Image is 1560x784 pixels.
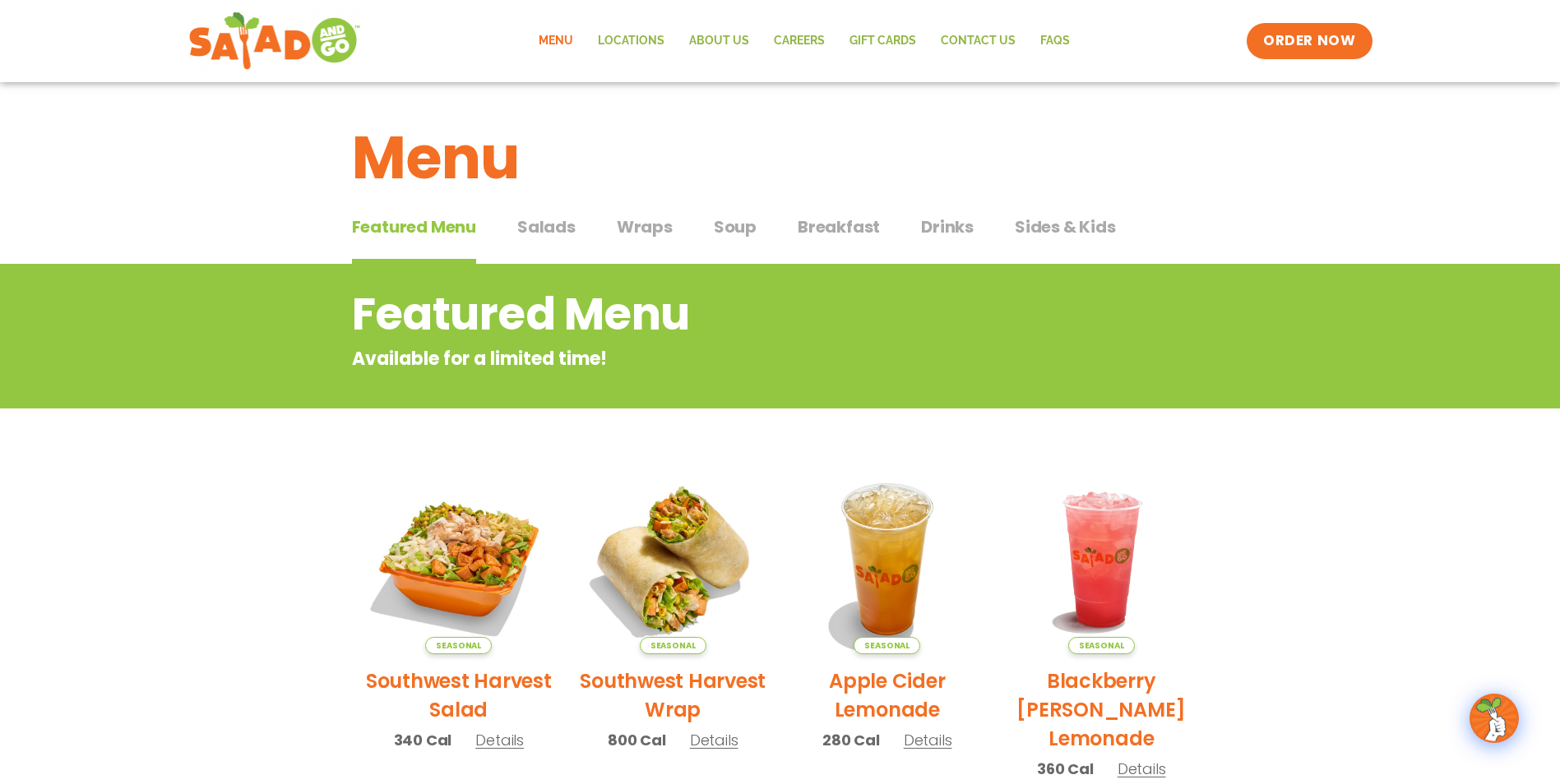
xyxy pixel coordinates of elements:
[822,729,880,751] span: 280 Cal
[1015,214,1116,239] span: Sides & Kids
[928,22,1028,60] a: Contact Us
[714,214,757,239] span: Soup
[526,22,1082,60] nav: Menu
[352,113,1209,202] h1: Menu
[837,22,928,60] a: GIFT CARDS
[1471,695,1517,741] img: wpChatIcon
[364,666,554,724] h2: Southwest Harvest Salad
[1068,637,1135,654] span: Seasonal
[352,214,476,239] span: Featured Menu
[188,8,362,74] img: new-SAG-logo-768×292
[1007,666,1197,753] h2: Blackberry [PERSON_NAME] Lemonade
[761,22,837,60] a: Careers
[1263,31,1355,51] span: ORDER NOW
[904,730,952,750] span: Details
[921,214,974,239] span: Drinks
[586,22,677,60] a: Locations
[578,666,768,724] h2: Southwest Harvest Wrap
[617,214,673,239] span: Wraps
[1007,464,1197,654] img: Product photo for Blackberry Bramble Lemonade
[425,637,492,654] span: Seasonal
[517,214,576,239] span: Salads
[1118,759,1166,779] span: Details
[793,464,983,654] img: Product photo for Apple Cider Lemonade
[854,637,920,654] span: Seasonal
[578,464,768,654] img: Product photo for Southwest Harvest Wrap
[526,22,586,60] a: Menu
[1037,758,1094,780] span: 360 Cal
[640,637,706,654] span: Seasonal
[352,281,1076,348] h2: Featured Menu
[364,464,554,654] img: Product photo for Southwest Harvest Salad
[793,666,983,724] h2: Apple Cider Lemonade
[690,730,738,750] span: Details
[798,214,880,239] span: Breakfast
[475,730,524,750] span: Details
[352,209,1209,265] div: Tabbed content
[608,729,666,751] span: 800 Cal
[677,22,761,60] a: About Us
[352,345,1076,372] p: Available for a limited time!
[1247,23,1372,59] a: ORDER NOW
[1028,22,1082,60] a: FAQs
[394,729,452,751] span: 340 Cal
